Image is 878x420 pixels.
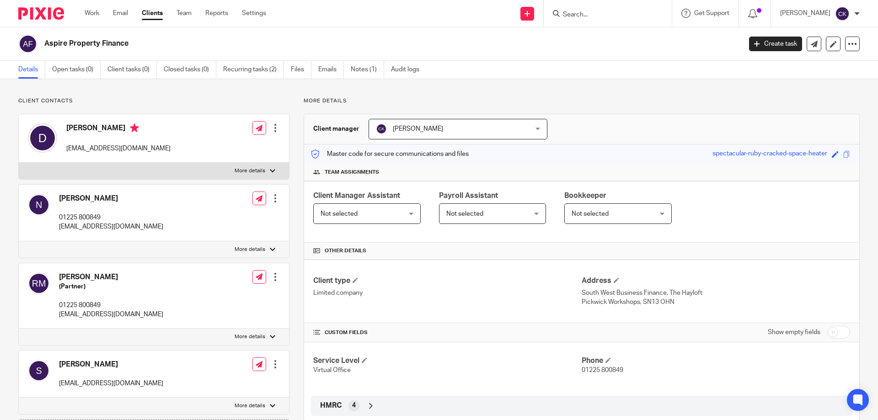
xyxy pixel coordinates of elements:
[235,246,265,253] p: More details
[835,6,850,21] img: svg%3E
[18,7,64,20] img: Pixie
[66,123,171,135] h4: [PERSON_NAME]
[18,61,45,79] a: Details
[44,39,597,48] h2: Aspire Property Finance
[235,333,265,340] p: More details
[52,61,101,79] a: Open tasks (0)
[313,124,359,133] h3: Client manager
[446,211,483,217] span: Not selected
[142,9,163,18] a: Clients
[59,222,163,231] p: [EMAIL_ADDRESS][DOMAIN_NAME]
[235,402,265,409] p: More details
[313,276,582,286] h4: Client type
[85,9,99,18] a: Work
[107,61,157,79] a: Client tasks (0)
[694,10,729,16] span: Get Support
[205,9,228,18] a: Reports
[59,213,163,222] p: 01225 800849
[313,329,582,336] h4: CUSTOM FIELDS
[780,9,830,18] p: [PERSON_NAME]
[582,298,850,307] p: Pickwick Workshops, SN13 OHN
[59,282,163,291] h5: (Partner)
[439,192,498,199] span: Payroll Assistant
[320,401,342,410] span: HMRC
[113,9,128,18] a: Email
[291,61,311,79] a: Files
[59,379,163,388] p: [EMAIL_ADDRESS][DOMAIN_NAME]
[223,61,284,79] a: Recurring tasks (2)
[28,360,50,382] img: svg%3E
[351,61,384,79] a: Notes (1)
[582,356,850,366] h4: Phone
[59,194,163,203] h4: [PERSON_NAME]
[313,367,351,373] span: Virtual Office
[59,310,163,319] p: [EMAIL_ADDRESS][DOMAIN_NAME]
[749,37,802,51] a: Create task
[164,61,216,79] a: Closed tasks (0)
[304,97,860,105] p: More details
[564,192,606,199] span: Bookkeeper
[177,9,192,18] a: Team
[712,149,827,159] div: spectacular-ruby-cracked-space-heater
[582,288,850,298] p: South West Business Finance, The Hayloft
[28,194,50,216] img: svg%3E
[582,276,850,286] h4: Address
[391,61,426,79] a: Audit logs
[393,126,443,132] span: [PERSON_NAME]
[242,9,266,18] a: Settings
[311,149,469,159] p: Master code for secure communications and files
[313,192,400,199] span: Client Manager Assistant
[59,272,163,282] h4: [PERSON_NAME]
[352,401,356,410] span: 4
[313,288,582,298] p: Limited company
[18,97,289,105] p: Client contacts
[59,301,163,310] p: 01225 800849
[28,123,57,153] img: svg%3E
[572,211,609,217] span: Not selected
[325,247,366,255] span: Other details
[313,356,582,366] h4: Service Level
[66,144,171,153] p: [EMAIL_ADDRESS][DOMAIN_NAME]
[768,328,820,337] label: Show empty fields
[130,123,139,133] i: Primary
[321,211,358,217] span: Not selected
[318,61,344,79] a: Emails
[235,167,265,175] p: More details
[325,169,379,176] span: Team assignments
[562,11,644,19] input: Search
[28,272,50,294] img: svg%3E
[18,34,37,53] img: svg%3E
[376,123,387,134] img: svg%3E
[582,367,623,373] span: 01225 800849
[59,360,163,369] h4: [PERSON_NAME]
